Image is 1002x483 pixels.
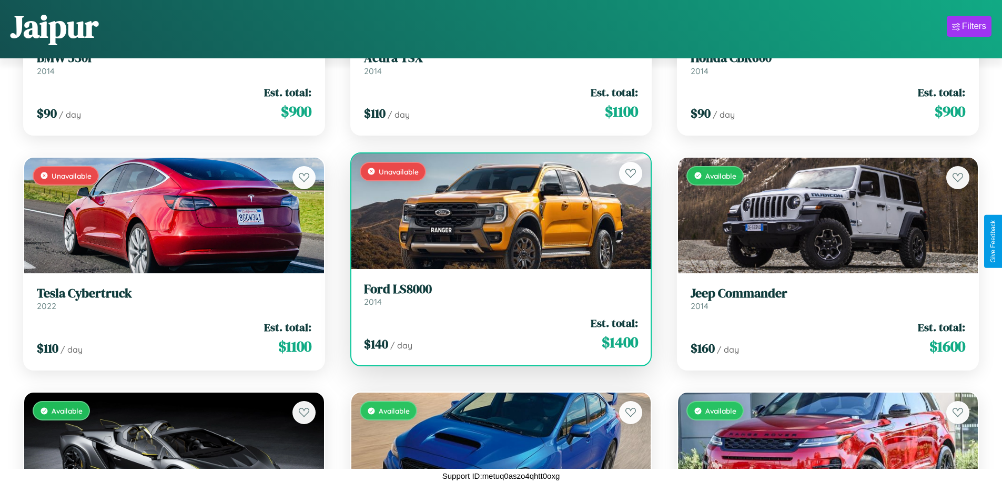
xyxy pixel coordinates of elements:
[602,332,638,353] span: $ 1400
[37,105,57,122] span: $ 90
[390,340,412,351] span: / day
[962,21,986,32] div: Filters
[37,50,311,66] h3: BMW 530i
[281,101,311,122] span: $ 900
[591,315,638,331] span: Est. total:
[691,340,715,357] span: $ 160
[364,66,382,76] span: 2014
[379,406,410,415] span: Available
[364,296,382,307] span: 2014
[989,220,997,263] div: Give Feedback
[918,85,965,100] span: Est. total:
[364,50,639,66] h3: Acura TSX
[442,469,560,483] p: Support ID: metuq0aszo4qhtt0oxg
[60,344,83,355] span: / day
[52,406,83,415] span: Available
[388,109,410,120] span: / day
[691,50,965,66] h3: Honda CBR600
[37,286,311,301] h3: Tesla Cybertruck
[691,286,965,301] h3: Jeep Commander
[713,109,735,120] span: / day
[264,85,311,100] span: Est. total:
[11,5,98,48] h1: Jaipur
[37,66,55,76] span: 2014
[52,171,92,180] span: Unavailable
[935,101,965,122] span: $ 900
[379,167,419,176] span: Unavailable
[37,286,311,312] a: Tesla Cybertruck2022
[364,282,639,297] h3: Ford LS8000
[364,105,386,122] span: $ 110
[37,50,311,76] a: BMW 530i2014
[691,105,711,122] span: $ 90
[264,320,311,335] span: Est. total:
[37,301,56,311] span: 2022
[364,335,388,353] span: $ 140
[691,301,709,311] span: 2014
[364,282,639,307] a: Ford LS80002014
[605,101,638,122] span: $ 1100
[37,340,58,357] span: $ 110
[717,344,739,355] span: / day
[364,50,639,76] a: Acura TSX2014
[591,85,638,100] span: Est. total:
[691,286,965,312] a: Jeep Commander2014
[947,16,991,37] button: Filters
[278,336,311,357] span: $ 1100
[691,50,965,76] a: Honda CBR6002014
[929,336,965,357] span: $ 1600
[691,66,709,76] span: 2014
[705,171,736,180] span: Available
[705,406,736,415] span: Available
[59,109,81,120] span: / day
[918,320,965,335] span: Est. total:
